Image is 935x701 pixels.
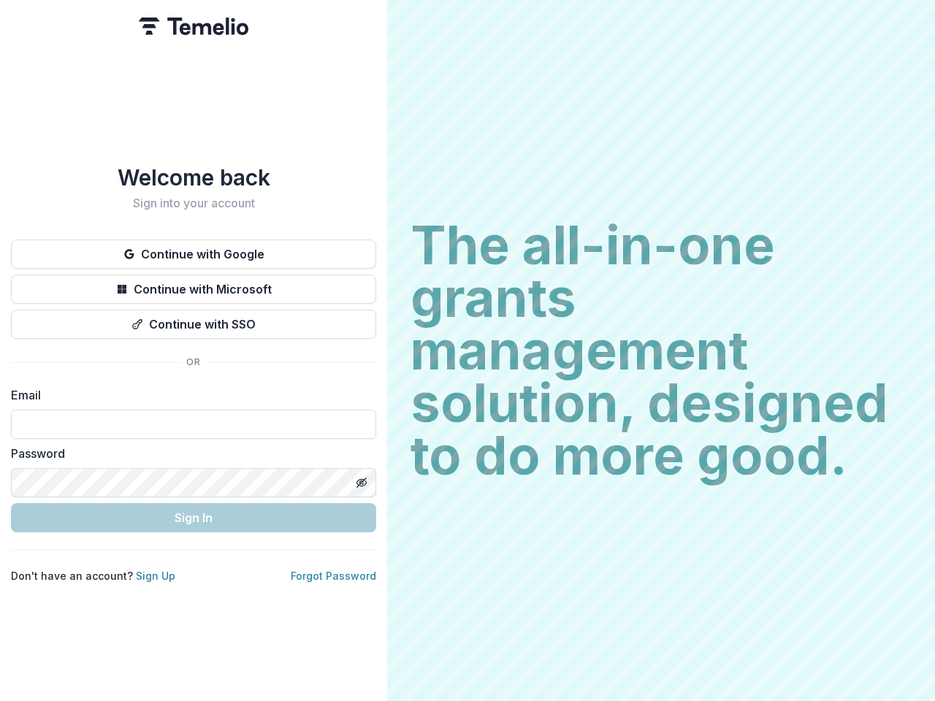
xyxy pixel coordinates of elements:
h2: Sign into your account [11,196,376,210]
a: Forgot Password [291,570,376,582]
a: Sign Up [136,570,175,582]
button: Sign In [11,503,376,532]
label: Password [11,445,367,462]
h1: Welcome back [11,164,376,191]
img: Temelio [139,18,248,35]
label: Email [11,386,367,404]
button: Continue with Google [11,240,376,269]
button: Continue with Microsoft [11,275,376,304]
button: Continue with SSO [11,310,376,339]
p: Don't have an account? [11,568,175,583]
button: Toggle password visibility [350,471,373,494]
